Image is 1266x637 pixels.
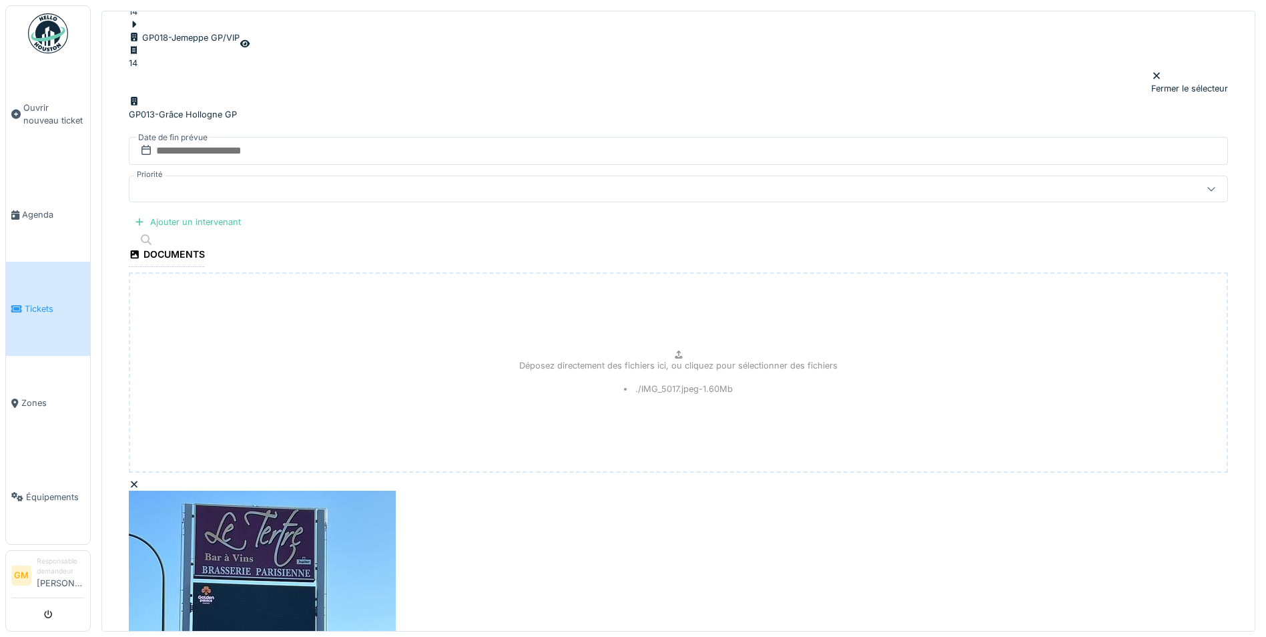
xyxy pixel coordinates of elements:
[519,359,838,372] p: Déposez directement des fichiers ici, ou cliquez pour sélectionner des fichiers
[6,356,90,450] a: Zones
[129,57,145,69] div: 14
[129,244,205,267] div: Documents
[6,450,90,544] a: Équipements
[1151,69,1228,95] div: Fermer le sélecteur
[26,491,85,503] span: Équipements
[137,130,209,145] label: Date de fin prévue
[11,566,31,586] li: GM
[129,31,240,44] div: GP018-Jemeppe GP/VIP
[37,556,85,595] li: [PERSON_NAME]
[25,302,85,315] span: Tickets
[21,397,85,409] span: Zones
[22,208,85,221] span: Agenda
[6,168,90,262] a: Agenda
[23,101,85,127] span: Ouvrir nouveau ticket
[28,13,68,53] img: Badge_color-CXgf-gQk.svg
[37,556,85,577] div: Responsable demandeur
[134,169,166,180] label: Priorité
[11,556,85,598] a: GM Responsable demandeur[PERSON_NAME]
[129,5,145,18] div: 14
[129,108,1228,121] div: GP013-Grâce Hollogne GP
[624,383,733,395] li: ./IMG_5017.jpeg - 1.60 Mb
[6,262,90,356] a: Tickets
[6,61,90,168] a: Ouvrir nouveau ticket
[129,213,246,231] div: Ajouter un intervenant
